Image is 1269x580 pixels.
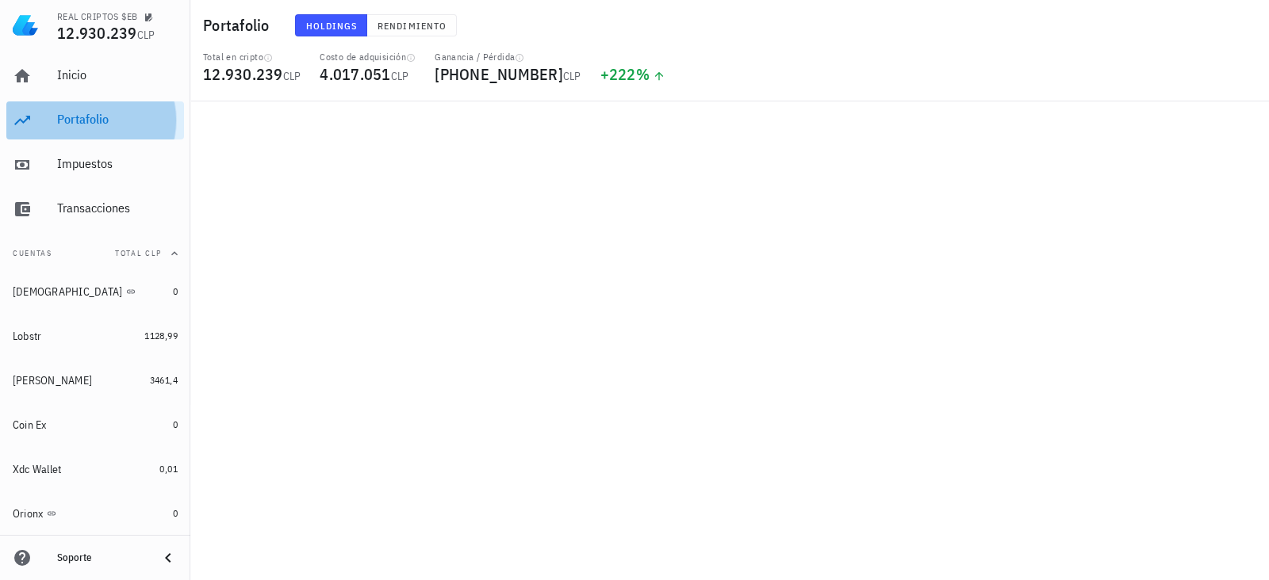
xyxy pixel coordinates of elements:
a: Transacciones [6,190,184,228]
h1: Portafolio [203,13,276,38]
button: CuentasTotal CLP [6,235,184,273]
div: Total en cripto [203,51,301,63]
span: 4.017.051 [320,63,390,85]
span: 0 [173,507,178,519]
div: Transacciones [57,200,178,216]
div: Ganancia / Pérdida [435,51,581,63]
span: CLP [563,69,581,83]
div: Coin Ex [13,418,47,432]
img: LedgiFi [13,13,38,38]
div: [PERSON_NAME] [13,374,92,387]
a: Coin Ex 0 [6,406,184,444]
span: 12.930.239 [57,22,137,44]
button: Rendimiento [367,14,457,36]
span: CLP [137,28,155,42]
span: 12.930.239 [203,63,283,85]
span: Holdings [305,20,358,32]
a: [PERSON_NAME] 3461,4 [6,361,184,399]
span: CLP [391,69,409,83]
div: REAL CRIPTOS $EB [57,10,137,23]
a: Portafolio [6,101,184,139]
span: 0 [173,285,178,297]
div: +222 [600,67,666,82]
a: Orionx 0 [6,494,184,532]
span: % [636,63,650,85]
div: Portafolio [57,112,178,127]
span: 0,01 [159,463,178,475]
button: Holdings [295,14,368,36]
div: Costo de adquisición [320,51,416,63]
span: 1128,99 [144,330,178,342]
a: [DEMOGRAPHIC_DATA] 0 [6,273,184,311]
span: 0 [173,418,178,430]
span: Total CLP [115,248,162,258]
div: Lobstr [13,330,42,343]
a: Lobstr 1128,99 [6,317,184,355]
div: Soporte [57,551,146,564]
div: Orionx [13,507,44,521]
span: Rendimiento [377,20,447,32]
div: [DEMOGRAPHIC_DATA] [13,285,123,299]
div: avatar [1234,13,1259,38]
a: Impuestos [6,146,184,184]
div: Inicio [57,67,178,82]
span: 3461,4 [150,374,178,386]
a: Xdc Wallet 0,01 [6,450,184,488]
a: Inicio [6,57,184,95]
div: Impuestos [57,156,178,171]
span: CLP [283,69,301,83]
span: [PHONE_NUMBER] [435,63,563,85]
div: Xdc Wallet [13,463,62,476]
